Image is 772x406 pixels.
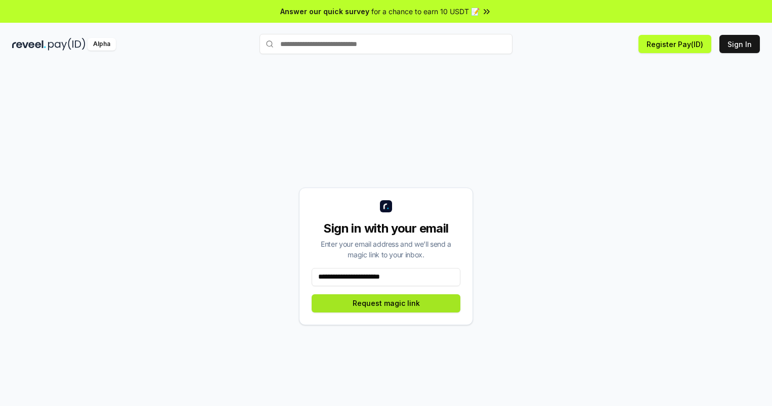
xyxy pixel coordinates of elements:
img: logo_small [380,200,392,212]
button: Request magic link [312,294,460,312]
span: Answer our quick survey [280,6,369,17]
button: Register Pay(ID) [638,35,711,53]
button: Sign In [719,35,760,53]
img: reveel_dark [12,38,46,51]
div: Alpha [88,38,116,51]
span: for a chance to earn 10 USDT 📝 [371,6,480,17]
img: pay_id [48,38,85,51]
div: Sign in with your email [312,220,460,237]
div: Enter your email address and we’ll send a magic link to your inbox. [312,239,460,260]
